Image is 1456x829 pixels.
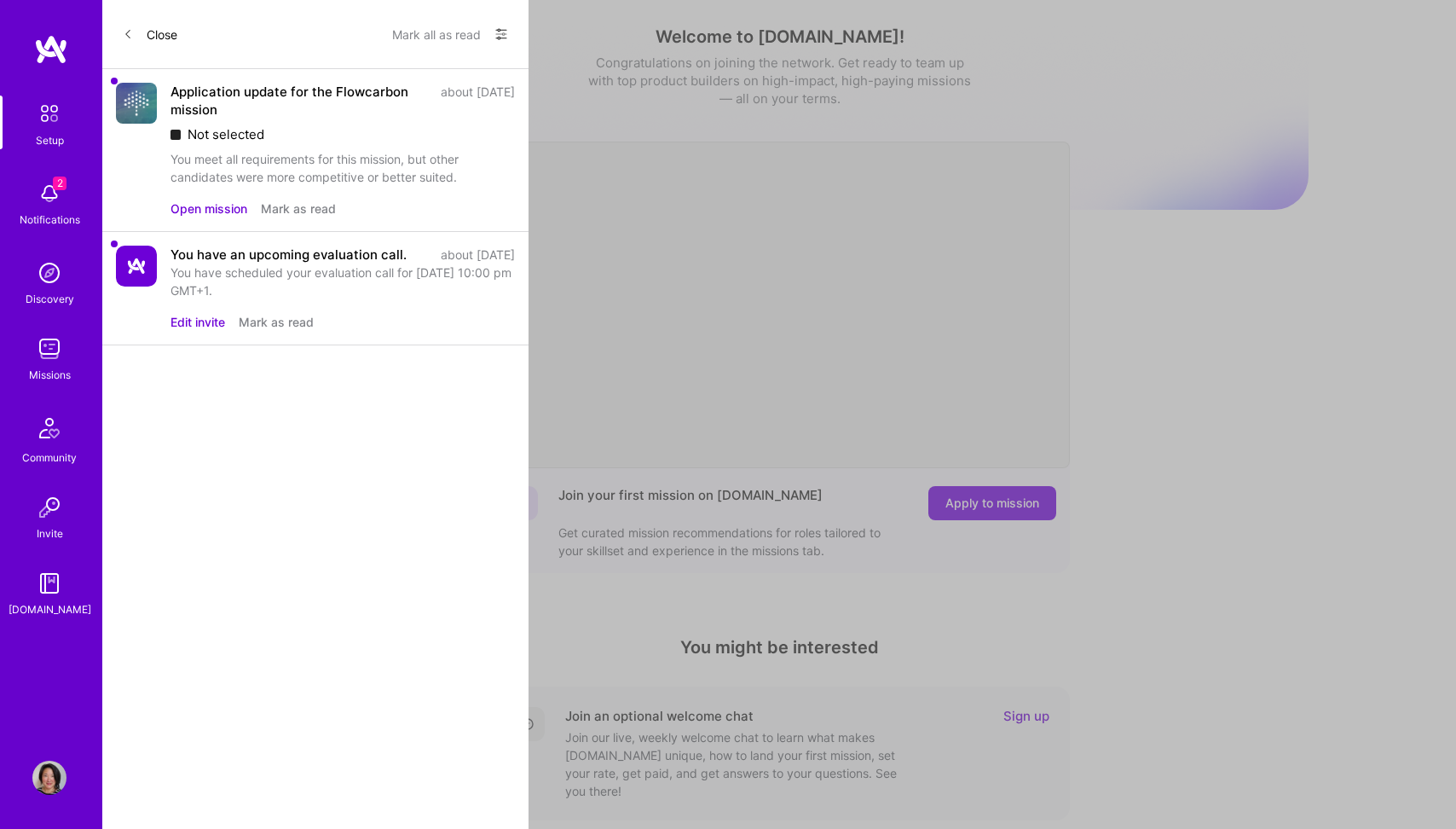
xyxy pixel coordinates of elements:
[441,246,515,264] div: about [DATE]
[28,761,71,795] a: User Avatar
[170,246,407,264] div: You have an upcoming evaluation call.
[36,131,64,149] div: Setup
[32,761,66,795] img: User Avatar
[261,200,336,217] button: Mark as read
[170,150,515,186] div: You meet all requirements for this mission, but other candidates were more competitive or better ...
[170,125,515,143] div: Not selected
[22,449,77,467] div: Community
[392,20,481,48] button: Mark all as read
[170,313,225,331] button: Edit invite
[32,566,66,600] img: guide book
[32,96,67,131] img: setup
[29,366,71,384] div: Missions
[32,490,66,525] img: Invite
[116,83,157,124] img: Company Logo
[123,20,177,48] button: Close
[441,83,515,119] div: about [DATE]
[170,200,247,217] button: Open mission
[170,83,430,119] div: Application update for the Flowcarbon mission
[26,290,74,308] div: Discovery
[34,34,68,65] img: logo
[9,600,91,618] div: [DOMAIN_NAME]
[37,525,63,542] div: Invite
[32,332,66,366] img: teamwork
[29,408,70,449] img: Community
[32,256,66,290] img: discovery
[170,264,515,299] div: You have scheduled your evaluation call for [DATE] 10:00 pm GMT+1.
[239,313,314,331] button: Mark as read
[116,246,157,287] img: Company Logo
